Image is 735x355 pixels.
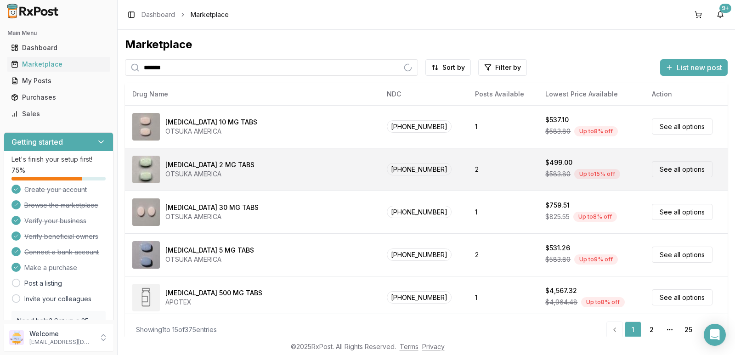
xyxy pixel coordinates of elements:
div: $531.26 [545,243,570,253]
a: Dashboard [141,10,175,19]
button: My Posts [4,73,113,88]
span: $4,964.48 [545,298,577,307]
span: $583.80 [545,169,571,179]
nav: breadcrumb [141,10,229,19]
img: Abilify 5 MG TABS [132,241,160,269]
span: Browse the marketplace [24,201,98,210]
a: 1 [625,321,641,338]
div: Up to 8 % off [574,126,618,136]
div: Showing 1 to 15 of 375 entries [136,325,217,334]
span: $583.80 [545,255,571,264]
a: Terms [400,343,418,350]
a: See all options [652,289,712,305]
button: 9+ [713,7,728,22]
a: Purchases [7,89,110,106]
a: Invite your colleagues [24,294,91,304]
div: OTSUKA AMERICA [165,127,257,136]
span: Make a purchase [24,263,77,272]
div: Up to 8 % off [573,212,617,222]
span: Filter by [495,63,521,72]
div: Purchases [11,93,106,102]
th: Posts Available [468,83,538,105]
td: 1 [468,105,538,148]
a: Go to next page [698,321,717,338]
div: Dashboard [11,43,106,52]
div: Open Intercom Messenger [704,324,726,346]
span: [PHONE_NUMBER] [387,206,452,218]
span: Connect a bank account [24,248,99,257]
button: Sales [4,107,113,121]
div: $4,567.32 [545,286,577,295]
a: See all options [652,118,712,135]
div: Up to 8 % off [581,297,625,307]
div: [MEDICAL_DATA] 500 MG TABS [165,288,262,298]
td: 1 [468,276,538,319]
button: List new post [660,59,728,76]
span: $583.80 [545,127,571,136]
p: [EMAIL_ADDRESS][DOMAIN_NAME] [29,338,93,346]
button: Dashboard [4,40,113,55]
a: 25 [680,321,696,338]
td: 2 [468,148,538,191]
span: 75 % [11,166,25,175]
a: Marketplace [7,56,110,73]
a: See all options [652,204,712,220]
div: $759.51 [545,201,570,210]
img: Abilify 30 MG TABS [132,198,160,226]
img: Abiraterone Acetate 500 MG TABS [132,284,160,311]
img: Abilify 10 MG TABS [132,113,160,141]
div: [MEDICAL_DATA] 10 MG TABS [165,118,257,127]
div: Marketplace [11,60,106,69]
h3: Getting started [11,136,63,147]
span: [PHONE_NUMBER] [387,163,452,175]
div: OTSUKA AMERICA [165,212,259,221]
h2: Main Menu [7,29,110,37]
td: 2 [468,233,538,276]
nav: pagination [606,321,717,338]
th: NDC [379,83,467,105]
span: Verify your business [24,216,86,225]
div: Up to 9 % off [574,254,618,265]
a: See all options [652,247,712,263]
span: Marketplace [191,10,229,19]
a: See all options [652,161,712,177]
a: List new post [660,64,728,73]
span: Create your account [24,185,87,194]
span: [PHONE_NUMBER] [387,248,452,261]
p: Need help? Set up a 25 minute call with our team to set up. [17,316,100,344]
td: 1 [468,191,538,233]
img: User avatar [9,330,24,345]
a: My Posts [7,73,110,89]
div: [MEDICAL_DATA] 2 MG TABS [165,160,254,169]
div: Up to 15 % off [574,169,620,179]
p: Let's finish your setup first! [11,155,106,164]
a: Sales [7,106,110,122]
div: Marketplace [125,37,728,52]
div: Sales [11,109,106,118]
th: Drug Name [125,83,379,105]
a: 2 [643,321,660,338]
span: List new post [677,62,722,73]
div: OTSUKA AMERICA [165,255,254,264]
div: $499.00 [545,158,572,167]
p: Welcome [29,329,93,338]
div: OTSUKA AMERICA [165,169,254,179]
button: Filter by [478,59,527,76]
span: [PHONE_NUMBER] [387,291,452,304]
a: Privacy [422,343,445,350]
span: [PHONE_NUMBER] [387,120,452,133]
a: Post a listing [24,279,62,288]
div: $537.10 [545,115,569,124]
span: Verify beneficial owners [24,232,98,241]
div: My Posts [11,76,106,85]
a: Dashboard [7,39,110,56]
div: [MEDICAL_DATA] 30 MG TABS [165,203,259,212]
button: Purchases [4,90,113,105]
span: $825.55 [545,212,570,221]
div: APOTEX [165,298,262,307]
button: Marketplace [4,57,113,72]
span: Sort by [442,63,465,72]
img: Abilify 2 MG TABS [132,156,160,183]
div: 9+ [719,4,731,13]
th: Action [645,83,728,105]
